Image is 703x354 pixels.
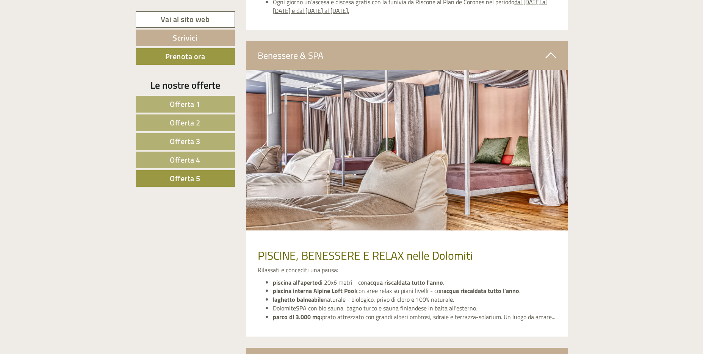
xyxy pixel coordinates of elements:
[136,30,235,46] a: Scrivici
[273,287,556,295] li: con aree relax su piani livelli - con .
[273,286,356,295] strong: piscina interna Alpine Loft Pool
[246,41,568,69] div: Benessere & SPA
[546,141,554,160] button: Next
[273,278,556,287] li: di 20x6 metri - con .
[136,78,235,92] div: Le nostre offerte
[170,117,200,128] span: Offerta 2
[273,295,324,304] strong: laghetto balneabile
[170,172,200,184] span: Offerta 5
[260,141,268,160] button: Previous
[273,313,556,321] li: prato attrezzato con grandi alberi ombrosi, sdraie e terrazza-solarium. Un luogo da amare...
[170,135,200,147] span: Offerta 3
[273,278,318,287] strong: piscina all'aperto
[258,247,473,264] span: PISCINE, BENESSERE E RELAX nelle Dolomiti
[273,312,322,321] strong: parco di 3.000 mq:
[136,11,235,28] a: Vai al sito web
[136,48,235,65] a: Prenota ora
[443,286,519,295] strong: acqua riscaldata tutto l'anno
[258,266,556,274] p: Rilassati e concediti una pausa:
[273,295,556,304] li: naturale - biologico, privo di cloro e 100% naturale.
[170,98,200,110] span: Offerta 1
[367,278,443,287] strong: acqua riscaldata tutto l'anno
[273,304,556,313] li: DolomiteSPA con bio sauna, bagno turco e sauna finlandese in baita all'esterno.
[170,154,200,166] span: Offerta 4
